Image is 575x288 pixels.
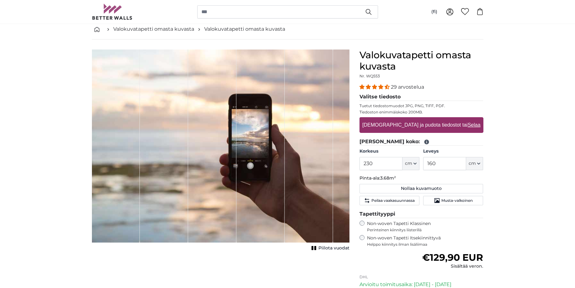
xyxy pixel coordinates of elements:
span: Helppo kiinnitys ilman lisäliimaa [367,242,483,247]
span: 3.68m² [380,175,396,181]
label: Non-woven Tapetti Itsekiinnittyvä [367,235,483,247]
nav: breadcrumbs [92,19,483,39]
div: 1 of 1 [92,50,349,253]
a: Valokuvatapetti omasta kuvasta [113,25,194,33]
span: 4.34 stars [359,84,391,90]
button: cm [466,157,483,170]
legend: [PERSON_NAME] koko: [359,138,483,146]
legend: Valitse tiedosto [359,93,483,101]
span: 29 arvostelua [391,84,424,90]
button: Nollaa kuvamuoto [359,184,483,193]
label: Non-woven Tapetti Klassinen [367,221,483,233]
span: cm [469,160,476,167]
label: [DEMOGRAPHIC_DATA] ja pudota tiedostot tai [360,119,483,131]
div: Sisältää veron. [422,263,483,270]
p: Tuetut tiedostomuodot JPG, PNG, TIFF, PDF. [359,103,483,108]
button: cm [402,157,419,170]
p: DHL [359,275,483,280]
label: Leveys [423,148,483,154]
p: Tiedoston enimmäiskoko 200MB. [359,110,483,115]
span: €129,90 EUR [422,252,483,263]
span: Nr. WQ553 [359,74,380,78]
a: Valokuvatapetti omasta kuvasta [204,25,285,33]
u: Selaa [467,122,480,128]
h1: Valokuvatapetti omasta kuvasta [359,50,483,72]
span: Peilaa vaakasuunnassa [371,198,415,203]
button: (fi) [426,6,442,18]
button: Musta-valkoinen [423,196,483,205]
label: Korkeus [359,148,419,154]
legend: Tapettityyppi [359,210,483,218]
p: Pinta-ala: [359,175,483,181]
button: Peilaa vaakasuunnassa [359,196,419,205]
img: Betterwalls [92,4,133,20]
span: cm [405,160,412,167]
span: Piilota vuodat [318,245,349,251]
button: Piilota vuodat [310,244,349,253]
span: Musta-valkoinen [441,198,473,203]
span: Perinteinen kiinnitys liisterillä [367,228,483,233]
